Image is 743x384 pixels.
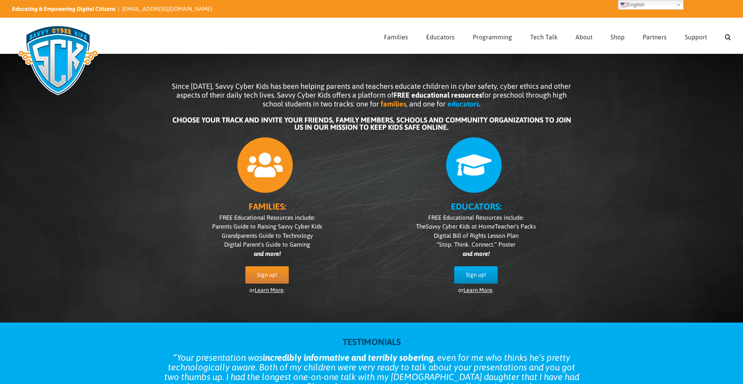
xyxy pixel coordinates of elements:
[428,214,524,221] span: FREE Educational Resources include:
[426,223,495,230] i: Savvy Cyber Kids at Home
[384,18,731,53] nav: Main Menu
[610,18,625,53] a: Shop
[447,100,479,108] b: educators
[530,18,557,53] a: Tech Talk
[12,20,104,100] img: Savvy Cyber Kids Logo
[725,18,731,53] a: Search
[426,34,455,40] span: Educators
[621,2,627,8] img: en
[249,201,286,212] b: FAMILIES:
[245,266,289,284] a: Sign up!
[381,100,406,108] b: families
[212,223,322,230] span: Parents Guide to Raising Savvy Cyber Kids
[219,214,315,221] span: FREE Educational Resources include:
[254,250,281,257] i: and more!
[224,241,310,248] span: Digital Parent’s Guide to Gaming
[12,6,116,12] i: Educating & Empowering Digital Citizens
[343,337,401,347] strong: TESTIMONIALS
[416,223,536,230] span: The Teacher’s Packs
[463,287,492,293] a: Learn More
[458,287,494,293] span: or .
[454,266,498,284] a: Sign up!
[466,272,486,278] span: Sign up!
[255,287,284,293] a: Learn More
[257,272,277,278] span: Sign up!
[451,201,501,212] b: EDUCATORS:
[610,34,625,40] span: Shop
[434,232,518,239] span: Digital Bill of Rights Lesson Plan
[122,6,212,12] a: [EMAIL_ADDRESS][DOMAIN_NAME]
[222,232,313,239] span: Grandparents Guide to Technology
[576,18,592,53] a: About
[394,91,482,99] b: FREE educational resources
[643,34,667,40] span: Partners
[263,352,433,363] strong: incredibly informative and terribly sobering
[172,82,571,108] span: Since [DATE], Savvy Cyber Kids has been helping parents and teachers educate children in cyber sa...
[172,116,571,131] b: CHOOSE YOUR TRACK AND INVITE YOUR FRIENDS, FAMILY MEMBERS, SCHOOLS AND COMMUNITY ORGANIZATIONS TO...
[576,34,592,40] span: About
[685,18,707,53] a: Support
[463,250,490,257] i: and more!
[479,100,481,108] span: .
[643,18,667,53] a: Partners
[685,34,707,40] span: Support
[426,18,455,53] a: Educators
[249,287,285,293] span: or .
[384,34,408,40] span: Families
[473,18,512,53] a: Programming
[406,100,446,108] span: , and one for
[473,34,512,40] span: Programming
[437,241,515,248] span: “Stop. Think. Connect.” Poster
[384,18,408,53] a: Families
[530,34,557,40] span: Tech Talk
